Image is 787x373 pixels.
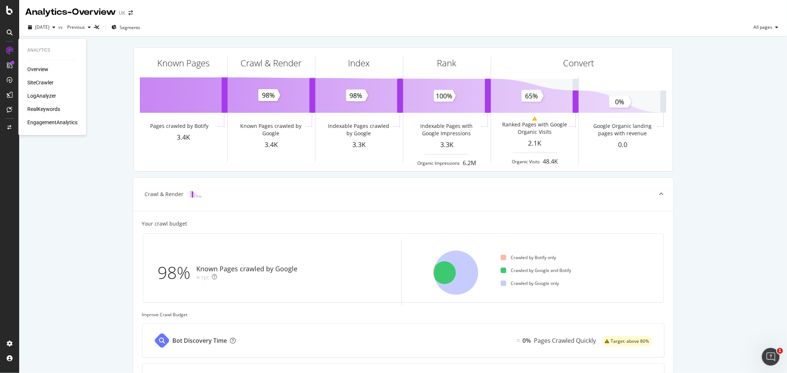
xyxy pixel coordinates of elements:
div: Analytics [27,47,77,53]
div: 3.3K [403,140,491,150]
div: 1pt [201,274,209,281]
button: Segments [108,21,143,33]
div: 0% [523,337,531,345]
div: Known Pages [157,57,210,69]
a: LogAnalyzer [27,93,56,100]
a: Overview [27,66,48,73]
div: 3.4K [140,133,227,142]
a: RealKeywords [27,106,60,113]
div: 3.3K [315,140,403,150]
a: SiteCrawler [27,79,53,87]
span: 1 [777,348,783,354]
div: Crawled by Google and Botify [501,267,571,273]
img: block-icon [190,191,201,198]
button: [DATE] [25,21,58,33]
span: Previous [64,24,85,30]
div: Bot Discovery Time [173,337,227,345]
div: Pages crawled by Botify [150,122,208,130]
button: All pages [750,21,781,33]
div: UK [119,9,125,17]
div: 6.2M [463,159,476,167]
span: Segments [120,24,140,31]
div: Your crawl budget [142,220,187,227]
img: Equal [197,276,200,279]
a: Bot Discovery TimeEqual0%Pages Crawled Quicklywarning label [142,324,665,358]
div: 3.4K [228,140,315,150]
span: Target: above 80% [611,339,649,344]
div: Analytics - Overview [25,6,116,18]
div: Known Pages crawled by Google [197,264,298,274]
div: Known Pages crawled by Google [238,122,304,137]
div: Indexable Pages with Google Impressions [414,122,480,137]
a: EngagementAnalytics [27,119,77,126]
div: arrow-right-arrow-left [128,10,133,15]
div: 98% [158,261,197,285]
div: Crawled by Botify only [501,254,556,261]
span: 2025 Aug. 23rd [35,24,49,30]
div: Crawl & Render [145,191,184,198]
div: Index [348,57,370,69]
div: Indexable Pages crawled by Google [326,122,392,137]
button: Previous [64,21,94,33]
span: All pages [750,24,772,30]
div: Pages Crawled Quickly [534,337,596,345]
div: warning label [602,336,652,346]
div: Improve Crawl Budget [142,311,665,318]
span: vs [58,24,64,30]
div: Crawled by Google only [501,280,559,286]
div: Rank [437,57,457,69]
iframe: Intercom live chat [762,348,780,366]
div: Crawl & Render [241,57,302,69]
div: Organic Impressions [418,160,460,166]
img: Equal [517,339,520,342]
